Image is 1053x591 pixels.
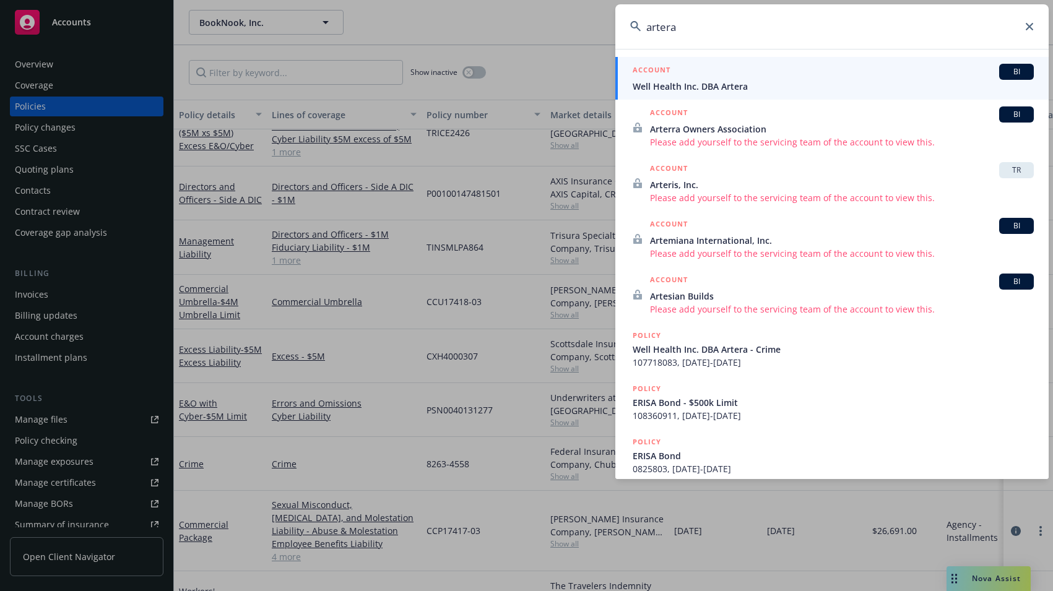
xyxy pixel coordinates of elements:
[650,136,1034,149] span: Please add yourself to the servicing team of the account to view this.
[650,247,1034,260] span: Please add yourself to the servicing team of the account to view this.
[615,57,1049,100] a: ACCOUNTBIWell Health Inc. DBA Artera
[1004,276,1029,287] span: BI
[650,162,688,177] h5: ACCOUNT
[650,106,688,121] h5: ACCOUNT
[633,436,661,448] h5: POLICY
[650,178,1034,191] span: Arteris, Inc.
[650,123,1034,136] span: Arterra Owners Association
[650,234,1034,247] span: Artemiana International, Inc.
[633,396,1034,409] span: ERISA Bond - $500k Limit
[615,376,1049,429] a: POLICYERISA Bond - $500k Limit108360911, [DATE]-[DATE]
[615,100,1049,155] a: ACCOUNTBIArterra Owners AssociationPlease add yourself to the servicing team of the account to vi...
[1004,165,1029,176] span: TR
[615,322,1049,376] a: POLICYWell Health Inc. DBA Artera - Crime107718083, [DATE]-[DATE]
[633,329,661,342] h5: POLICY
[650,218,688,233] h5: ACCOUNT
[633,356,1034,369] span: 107718083, [DATE]-[DATE]
[615,155,1049,211] a: ACCOUNTTRArteris, Inc.Please add yourself to the servicing team of the account to view this.
[633,64,670,79] h5: ACCOUNT
[1004,66,1029,77] span: BI
[650,290,1034,303] span: Artesian Builds
[615,4,1049,49] input: Search...
[633,382,661,395] h5: POLICY
[633,80,1034,93] span: Well Health Inc. DBA Artera
[633,343,1034,356] span: Well Health Inc. DBA Artera - Crime
[615,211,1049,267] a: ACCOUNTBIArtemiana International, Inc.Please add yourself to the servicing team of the account to...
[615,267,1049,322] a: ACCOUNTBIArtesian BuildsPlease add yourself to the servicing team of the account to view this.
[650,274,688,288] h5: ACCOUNT
[1004,109,1029,120] span: BI
[615,429,1049,482] a: POLICYERISA Bond0825803, [DATE]-[DATE]
[1004,220,1029,231] span: BI
[650,303,1034,316] span: Please add yourself to the servicing team of the account to view this.
[633,462,1034,475] span: 0825803, [DATE]-[DATE]
[650,191,1034,204] span: Please add yourself to the servicing team of the account to view this.
[633,449,1034,462] span: ERISA Bond
[633,409,1034,422] span: 108360911, [DATE]-[DATE]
